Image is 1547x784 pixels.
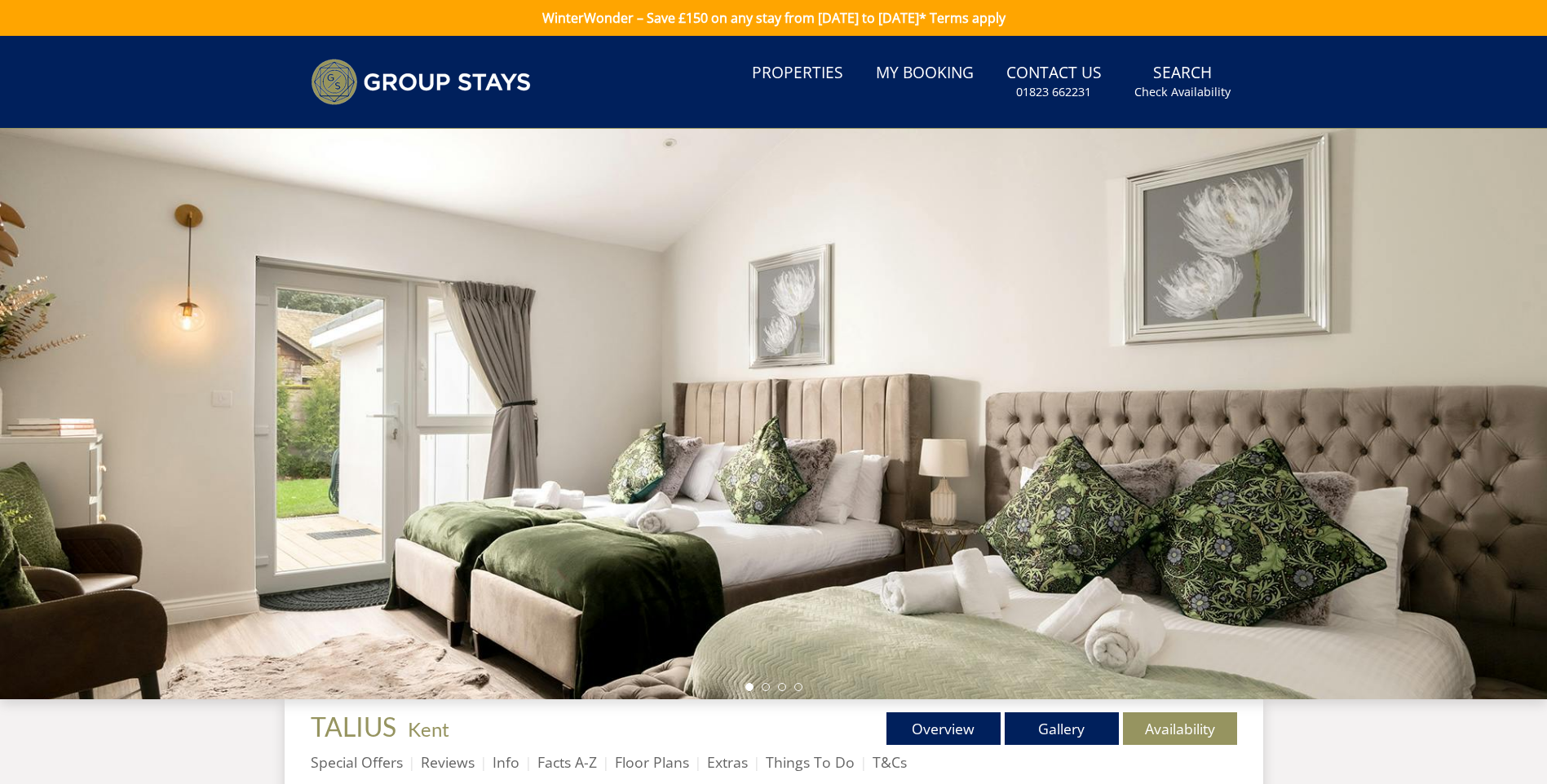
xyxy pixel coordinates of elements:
[408,717,449,741] a: Kent
[869,55,980,92] a: My Booking
[493,752,519,772] a: Info
[537,752,597,772] a: Facts A-Z
[615,752,689,772] a: Floor Plans
[707,752,748,772] a: Extras
[311,752,403,772] a: Special Offers
[421,752,475,772] a: Reviews
[401,717,449,741] span: -
[1005,712,1119,745] a: Gallery
[311,59,531,105] img: Group Stays
[745,55,850,92] a: Properties
[1000,55,1108,108] a: Contact Us01823 662231
[886,712,1001,745] a: Overview
[1128,55,1237,108] a: SearchCheck Availability
[311,711,401,742] a: TALIUS
[1134,84,1231,100] small: Check Availability
[1123,712,1237,745] a: Availability
[766,752,855,772] a: Things To Do
[311,711,396,742] span: TALIUS
[873,752,907,772] a: T&Cs
[1016,84,1091,100] small: 01823 662231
